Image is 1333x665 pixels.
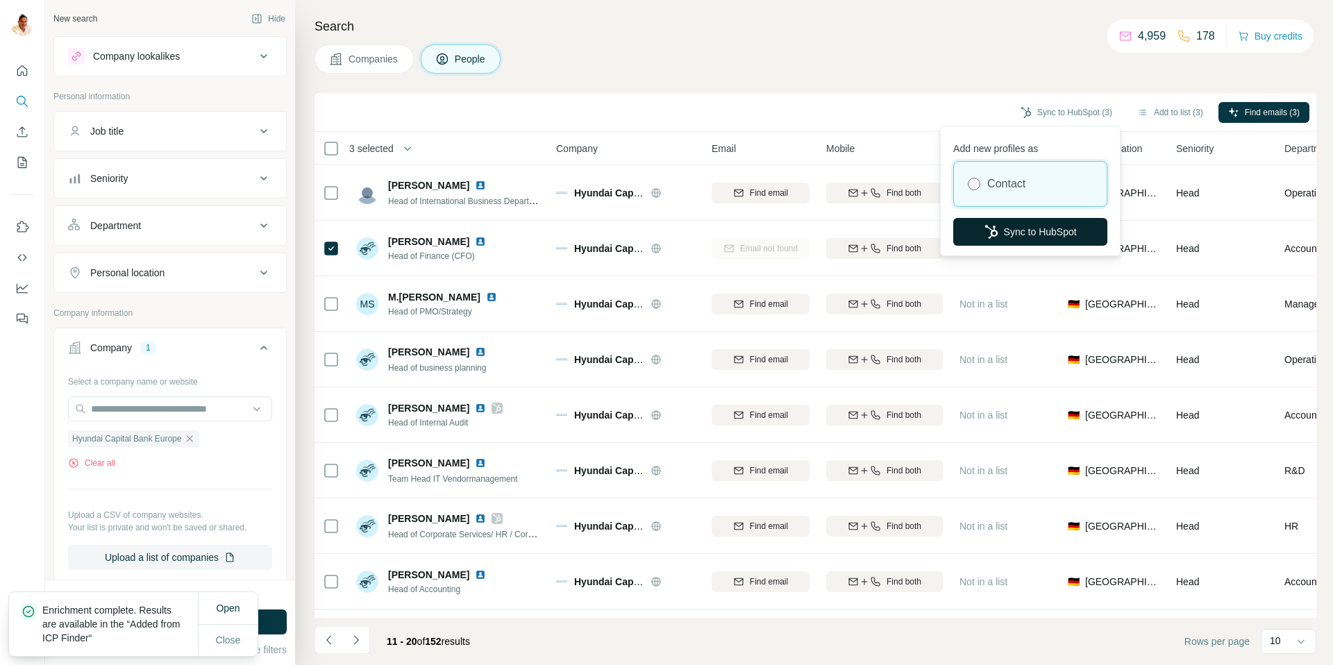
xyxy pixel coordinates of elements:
div: New search [53,12,97,25]
button: Find email [712,516,810,537]
button: Enrich CSV [11,119,33,144]
span: Head of PMO/Strategy [388,305,514,318]
span: Head [1176,243,1199,254]
img: Avatar [356,237,378,260]
span: Find both [887,353,921,366]
img: Avatar [356,460,378,482]
span: 🇩🇪 [1068,575,1080,589]
button: Upload a list of companies [68,545,272,570]
img: Logo of Hyundai Capital Bank Europe [556,576,567,587]
p: Your list is private and won't be saved or shared. [68,521,272,534]
img: LinkedIn logo [486,292,497,303]
span: Find both [887,520,921,532]
button: Find both [826,460,943,481]
span: Email [712,142,736,155]
span: [GEOGRAPHIC_DATA] [1085,186,1159,200]
span: Find both [887,187,921,199]
span: Find emails (3) [1245,106,1300,119]
span: [PERSON_NAME] [388,401,469,415]
span: Hyundai Capital Bank Europe [574,410,710,421]
span: [GEOGRAPHIC_DATA] [1085,297,1159,311]
span: Find both [887,464,921,477]
p: Upload a CSV of company websites. [68,509,272,521]
img: Avatar [356,182,378,204]
button: Buy credits [1238,26,1302,46]
span: [PERSON_NAME] [388,568,469,582]
span: R&D [1284,464,1305,478]
p: Company information [53,307,287,319]
span: Head of Finance (CFO) [388,250,503,262]
div: Job title [90,124,124,138]
img: LinkedIn logo [475,180,486,191]
span: Close [216,633,241,647]
span: Find both [887,409,921,421]
span: [GEOGRAPHIC_DATA] [1085,408,1159,422]
div: MS [356,293,378,315]
button: Use Surfe on LinkedIn [11,214,33,239]
span: Hyundai Capital Bank Europe [574,576,710,587]
button: Find both [826,571,943,592]
span: [PERSON_NAME] [388,345,469,359]
span: Find both [887,575,921,588]
p: 178 [1196,28,1215,44]
button: Search [11,89,33,114]
p: Personal information [53,90,287,103]
div: 1 [140,342,156,354]
span: Head [1176,410,1199,421]
span: Not in a list [959,521,1007,532]
button: Clear all [68,457,115,469]
button: Use Surfe API [11,245,33,270]
span: [GEOGRAPHIC_DATA] [1085,575,1159,589]
span: Not in a list [959,576,1007,587]
span: 3 selected [349,142,394,155]
button: Sync to HubSpot (3) [1011,102,1122,123]
span: Seniority [1176,142,1214,155]
button: Company1 [54,331,286,370]
span: Hyundai Capital Bank Europe [574,243,710,254]
span: Find email [750,520,788,532]
span: [PERSON_NAME] [388,235,469,249]
button: Find both [826,294,943,314]
button: Find both [826,349,943,370]
img: Avatar [356,348,378,371]
img: Logo of Hyundai Capital Bank Europe [556,465,567,476]
p: 10 [1270,634,1281,648]
img: LinkedIn logo [475,403,486,414]
span: Head [1176,298,1199,310]
img: LinkedIn logo [475,346,486,357]
span: Find email [750,409,788,421]
img: Logo of Hyundai Capital Bank Europe [556,298,567,310]
span: Head [1176,521,1199,532]
button: Hide [242,8,295,29]
img: Logo of Hyundai Capital Bank Europe [556,410,567,421]
button: Dashboard [11,276,33,301]
span: Find email [750,187,788,199]
span: M.[PERSON_NAME] [388,290,480,304]
span: People [455,52,487,66]
button: Navigate to next page [342,626,370,654]
button: Personal location [54,256,286,289]
span: [GEOGRAPHIC_DATA] [1085,464,1159,478]
div: Personal location [90,266,165,280]
img: Logo of Hyundai Capital Bank Europe [556,187,567,199]
span: 🇩🇪 [1068,464,1080,478]
span: Find both [887,298,921,310]
img: LinkedIn logo [475,236,486,247]
button: Find email [712,460,810,481]
span: Company [556,142,598,155]
img: Avatar [11,14,33,36]
span: Open [216,603,240,614]
button: Add to list (3) [1127,102,1213,123]
div: 1978 search results remaining [115,589,226,601]
span: Find email [750,353,788,366]
button: Job title [54,115,286,148]
span: [PERSON_NAME] [388,512,469,525]
button: Quick start [11,58,33,83]
span: Head of Corporate Services/ HR / Corporate culture [388,528,579,539]
span: Find email [750,298,788,310]
span: Head [1176,187,1199,199]
span: HR [1284,519,1298,533]
span: Team Head IT Vendormanagement [388,474,518,484]
p: 4,959 [1138,28,1166,44]
span: Not in a list [959,410,1007,421]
